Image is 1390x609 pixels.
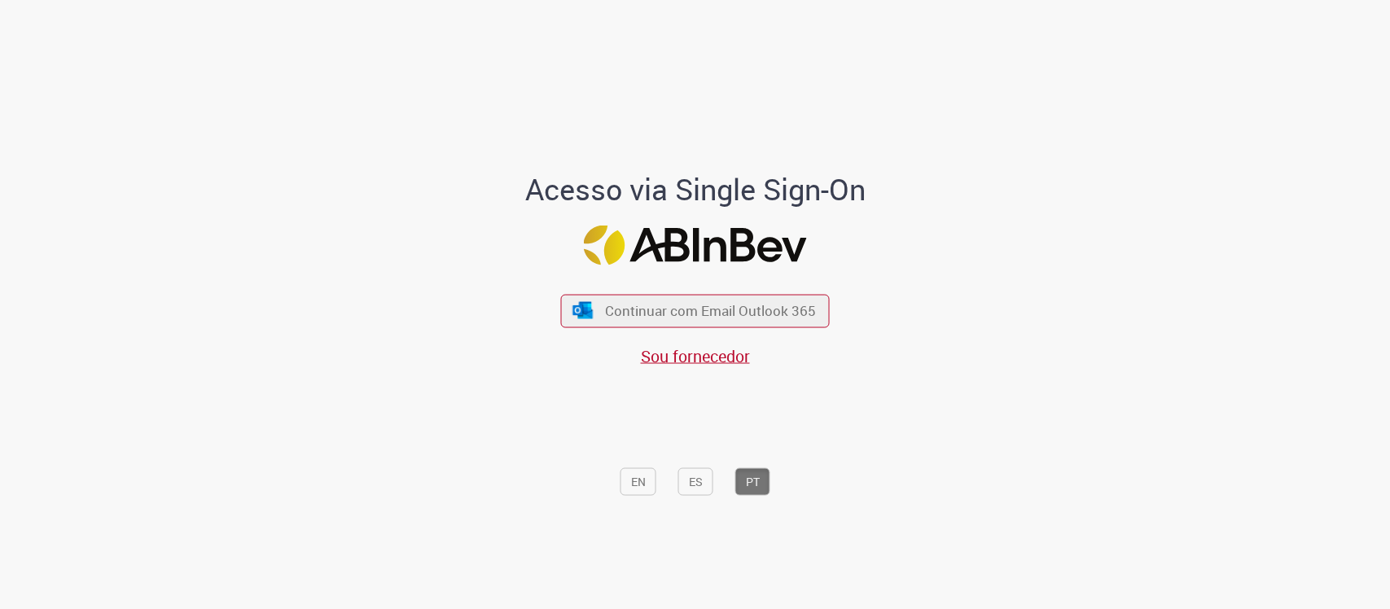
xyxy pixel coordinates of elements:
[571,302,594,319] img: ícone Azure/Microsoft 360
[584,225,807,265] img: Logo ABInBev
[641,344,750,366] a: Sou fornecedor
[469,173,921,206] h1: Acesso via Single Sign-On
[678,468,713,496] button: ES
[561,294,830,327] button: ícone Azure/Microsoft 360 Continuar com Email Outlook 365
[605,301,816,320] span: Continuar com Email Outlook 365
[620,468,656,496] button: EN
[735,468,770,496] button: PT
